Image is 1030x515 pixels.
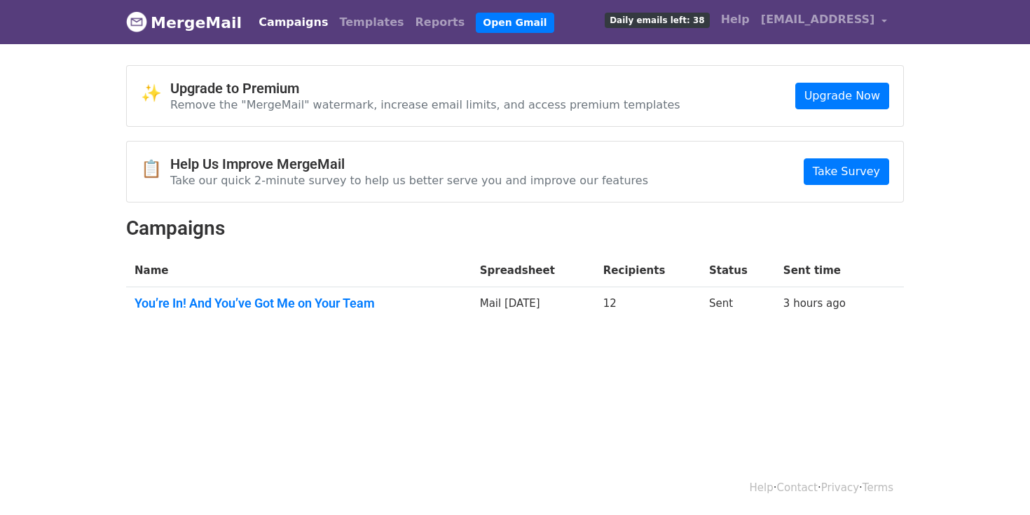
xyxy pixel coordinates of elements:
th: Name [126,254,472,287]
a: Contact [777,481,818,494]
a: Terms [863,481,893,494]
h4: Upgrade to Premium [170,80,680,97]
th: Spreadsheet [472,254,595,287]
a: Take Survey [804,158,889,185]
a: You’re In! And You’ve Got Me on Your Team [135,296,463,311]
a: Open Gmail [476,13,554,33]
a: [EMAIL_ADDRESS] [755,6,893,39]
th: Sent time [775,254,881,287]
a: Help [750,481,774,494]
a: Daily emails left: 38 [599,6,715,34]
p: Take our quick 2-minute survey to help us better serve you and improve our features [170,173,648,188]
a: Privacy [821,481,859,494]
img: MergeMail logo [126,11,147,32]
a: Upgrade Now [795,83,889,109]
th: Status [701,254,775,287]
p: Remove the "MergeMail" watermark, increase email limits, and access premium templates [170,97,680,112]
a: Campaigns [253,8,334,36]
span: Daily emails left: 38 [605,13,709,28]
h4: Help Us Improve MergeMail [170,156,648,172]
td: Mail [DATE] [472,287,595,325]
th: Recipients [595,254,701,287]
span: 📋 [141,159,170,179]
a: Help [715,6,755,34]
h2: Campaigns [126,217,904,240]
td: Sent [701,287,775,325]
span: [EMAIL_ADDRESS] [761,11,875,28]
a: Reports [410,8,471,36]
a: Templates [334,8,409,36]
td: 12 [595,287,701,325]
a: MergeMail [126,8,242,37]
a: 3 hours ago [783,297,846,310]
span: ✨ [141,83,170,104]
